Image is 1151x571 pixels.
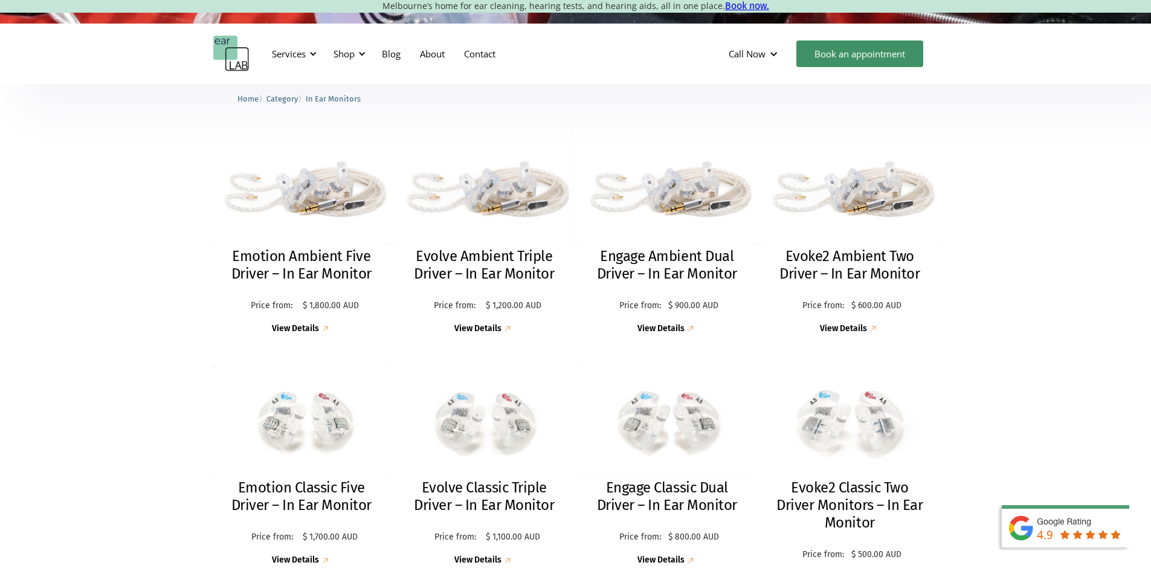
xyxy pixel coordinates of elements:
[614,532,665,543] p: Price from:
[396,127,573,335] a: Evolve Ambient Triple Driver – In Ear MonitorEvolve Ambient Triple Driver – In Ear MonitorPrice f...
[851,301,901,311] p: $ 600.00 AUD
[761,127,938,335] a: Evoke2 Ambient Two Driver – In Ear MonitorEvoke2 Ambient Two Driver – In Ear MonitorPrice from:$ ...
[237,92,266,105] li: 〉
[396,127,573,245] img: Evolve Ambient Triple Driver – In Ear Monitor
[637,555,685,566] div: View Details
[372,36,410,71] a: Blog
[408,479,561,514] h2: Evolve Classic Triple Driver – In Ear Monitor
[761,127,938,245] img: Evoke2 Ambient Two Driver – In Ear Monitor
[579,127,756,335] a: Engage Ambient Dual Driver – In Ear MonitorEngage Ambient Dual Driver – In Ear MonitorPrice from:...
[237,94,259,103] span: Home
[265,36,320,72] div: Services
[729,48,766,60] div: Call Now
[213,366,390,476] img: Emotion Classic Five Driver – In Ear Monitor
[668,301,718,311] p: $ 900.00 AUD
[213,366,390,566] a: Emotion Classic Five Driver – In Ear MonitorEmotion Classic Five Driver – In Ear MonitorPrice fro...
[486,532,540,543] p: $ 1,100.00 AUD
[408,248,561,283] h2: Evolve Ambient Triple Driver – In Ear Monitor
[225,479,378,514] h2: Emotion Classic Five Driver – In Ear Monitor
[796,40,923,67] a: Book an appointment
[486,301,541,311] p: $ 1,200.00 AUD
[245,532,300,543] p: Price from:
[578,366,756,477] img: Engage Classic Dual Driver – In Ear Monitor
[454,555,501,566] div: View Details
[428,532,483,543] p: Price from:
[266,94,298,103] span: Category
[393,364,575,479] img: Evolve Classic Triple Driver – In Ear Monitor
[773,248,926,283] h2: Evoke2 Ambient Two Driver – In Ear Monitor
[272,48,306,60] div: Services
[798,550,848,560] p: Price from:
[303,532,358,543] p: $ 1,700.00 AUD
[454,324,501,334] div: View Details
[326,36,369,72] div: Shop
[334,48,355,60] div: Shop
[237,92,259,104] a: Home
[213,36,250,72] a: home
[306,94,361,103] span: In Ear Monitors
[579,366,756,566] a: Engage Classic Dual Driver – In Ear MonitorEngage Classic Dual Driver – In Ear MonitorPrice from:...
[615,301,665,311] p: Price from:
[266,92,306,105] li: 〉
[306,92,361,104] a: In Ear Monitors
[410,36,454,71] a: About
[591,479,744,514] h2: Engage Classic Dual Driver – In Ear Monitor
[719,36,790,72] div: Call Now
[668,532,719,543] p: $ 800.00 AUD
[798,301,848,311] p: Price from:
[579,127,756,245] img: Engage Ambient Dual Driver – In Ear Monitor
[591,248,744,283] h2: Engage Ambient Dual Driver – In Ear Monitor
[213,127,390,335] a: Emotion Ambient Five Driver – In Ear MonitorEmotion Ambient Five Driver – In Ear MonitorPrice fro...
[759,364,940,477] img: Evoke2 Classic Two Driver Monitors – In Ear Monitor
[266,92,298,104] a: Category
[454,36,505,71] a: Contact
[213,127,390,245] img: Emotion Ambient Five Driver – In Ear Monitor
[773,479,926,531] h2: Evoke2 Classic Two Driver Monitors – In Ear Monitor
[851,550,901,560] p: $ 500.00 AUD
[225,248,378,283] h2: Emotion Ambient Five Driver – In Ear Monitor
[272,555,319,566] div: View Details
[427,301,483,311] p: Price from:
[820,324,867,334] div: View Details
[637,324,685,334] div: View Details
[396,366,573,566] a: Evolve Classic Triple Driver – In Ear MonitorEvolve Classic Triple Driver – In Ear MonitorPrice f...
[243,301,300,311] p: Price from:
[303,301,359,311] p: $ 1,800.00 AUD
[272,324,319,334] div: View Details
